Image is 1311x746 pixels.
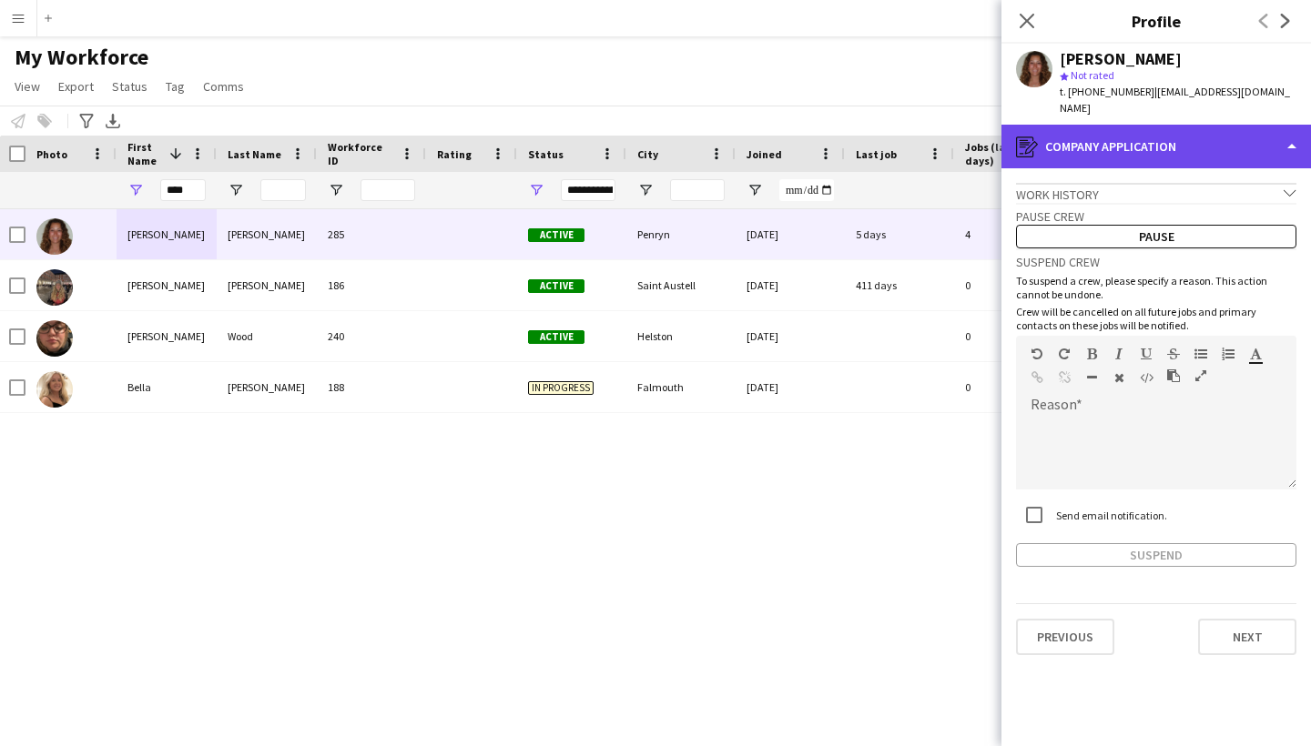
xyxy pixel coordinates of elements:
[845,209,954,259] div: 5 days
[1194,347,1207,361] button: Unordered List
[51,75,101,98] a: Export
[361,179,415,201] input: Workforce ID Filter Input
[1140,347,1153,361] button: Underline
[1113,370,1125,385] button: Clear Formatting
[1249,347,1262,361] button: Text Color
[127,140,162,167] span: First Name
[1016,225,1296,248] button: Pause
[528,279,584,293] span: Active
[954,209,1072,259] div: 4
[856,147,897,161] span: Last job
[158,75,192,98] a: Tag
[203,78,244,95] span: Comms
[76,110,97,132] app-action-btn: Advanced filters
[112,78,147,95] span: Status
[228,182,244,198] button: Open Filter Menu
[117,260,217,310] div: [PERSON_NAME]
[1016,208,1296,225] h3: Pause crew
[626,209,736,259] div: Penryn
[260,179,306,201] input: Last Name Filter Input
[1016,619,1114,655] button: Previous
[117,362,217,412] div: Bella
[437,147,472,161] span: Rating
[105,75,155,98] a: Status
[1031,347,1043,361] button: Undo
[736,260,845,310] div: [DATE]
[1113,347,1125,361] button: Italic
[954,260,1072,310] div: 0
[845,260,954,310] div: 411 days
[217,209,317,259] div: [PERSON_NAME]
[117,311,217,361] div: [PERSON_NAME]
[1060,51,1182,67] div: [PERSON_NAME]
[36,218,73,255] img: Ella Benbow
[637,182,654,198] button: Open Filter Menu
[15,44,148,71] span: My Workforce
[1167,368,1180,383] button: Paste as plain text
[317,311,426,361] div: 240
[1060,85,1154,98] span: t. [PHONE_NUMBER]
[160,179,206,201] input: First Name Filter Input
[736,311,845,361] div: [DATE]
[317,362,426,412] div: 188
[528,182,544,198] button: Open Filter Menu
[1016,274,1296,301] p: To suspend a crew, please specify a reason. This action cannot be undone.
[626,362,736,412] div: Falmouth
[1001,9,1311,33] h3: Profile
[1194,368,1207,383] button: Fullscreen
[228,147,281,161] span: Last Name
[127,182,144,198] button: Open Filter Menu
[1001,125,1311,168] div: Company application
[317,209,426,259] div: 285
[217,311,317,361] div: Wood
[954,311,1072,361] div: 0
[1016,254,1296,270] h3: Suspend crew
[779,179,834,201] input: Joined Filter Input
[217,260,317,310] div: [PERSON_NAME]
[1085,370,1098,385] button: Horizontal Line
[528,147,564,161] span: Status
[1198,619,1296,655] button: Next
[1167,347,1180,361] button: Strikethrough
[117,209,217,259] div: [PERSON_NAME]
[7,75,47,98] a: View
[736,362,845,412] div: [DATE]
[626,311,736,361] div: Helston
[36,147,67,161] span: Photo
[1060,85,1290,115] span: | [EMAIL_ADDRESS][DOMAIN_NAME]
[1085,347,1098,361] button: Bold
[670,179,725,201] input: City Filter Input
[528,330,584,344] span: Active
[528,381,594,395] span: In progress
[36,320,73,357] img: Ella Wood
[954,362,1072,412] div: 0
[747,147,782,161] span: Joined
[317,260,426,310] div: 186
[736,209,845,259] div: [DATE]
[166,78,185,95] span: Tag
[965,140,1040,167] span: Jobs (last 90 days)
[637,147,658,161] span: City
[1052,509,1167,522] label: Send email notification.
[328,140,393,167] span: Workforce ID
[328,182,344,198] button: Open Filter Menu
[58,78,94,95] span: Export
[626,260,736,310] div: Saint Austell
[1016,183,1296,203] div: Work history
[102,110,124,132] app-action-btn: Export XLSX
[1222,347,1235,361] button: Ordered List
[1016,305,1296,332] p: Crew will be cancelled on all future jobs and primary contacts on these jobs will be notified.
[217,362,317,412] div: [PERSON_NAME]
[36,269,73,306] img: Ella Rowe-Hall
[1140,370,1153,385] button: HTML Code
[1071,68,1114,82] span: Not rated
[1058,347,1071,361] button: Redo
[196,75,251,98] a: Comms
[36,371,73,408] img: Bella Evans
[747,182,763,198] button: Open Filter Menu
[15,78,40,95] span: View
[528,228,584,242] span: Active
